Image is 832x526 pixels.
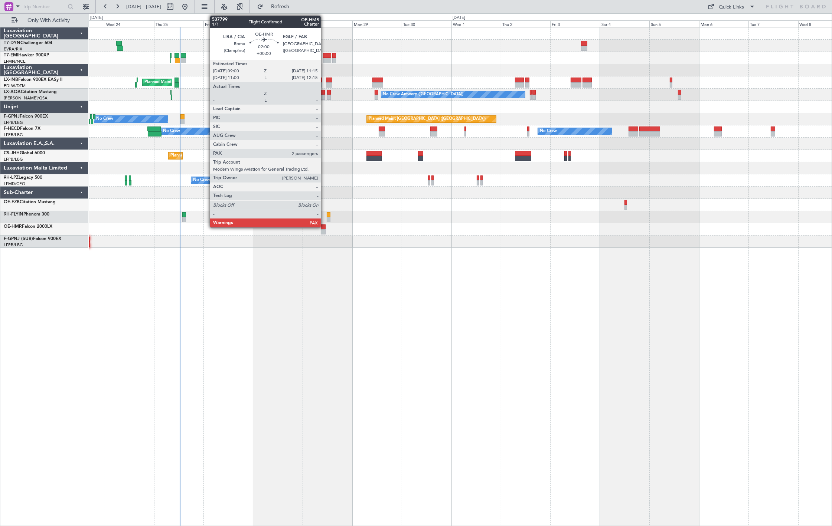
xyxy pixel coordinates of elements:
[203,20,253,27] div: Fri 26
[4,175,19,180] span: 9H-LPZ
[4,224,22,229] span: OE-HMR
[4,212,23,217] span: 9H-FLYIN
[4,200,20,204] span: OE-FZB
[144,77,261,88] div: Planned Maint [GEOGRAPHIC_DATA] ([GEOGRAPHIC_DATA])
[126,3,161,10] span: [DATE] - [DATE]
[550,20,600,27] div: Fri 3
[719,4,744,11] div: Quick Links
[303,20,352,27] div: Sun 28
[704,1,759,13] button: Quick Links
[4,175,42,180] a: 9H-LPZLegacy 500
[453,15,465,21] div: [DATE]
[4,41,52,45] a: T7-DYNChallenger 604
[193,175,210,186] div: No Crew
[4,78,62,82] a: LX-INBFalcon 900EX EASy II
[369,114,486,125] div: Planned Maint [GEOGRAPHIC_DATA] ([GEOGRAPHIC_DATA])
[4,237,61,241] a: F-GPNJ (SUB)Falcon 900EX
[4,126,20,131] span: F-HECD
[170,150,287,161] div: Planned Maint [GEOGRAPHIC_DATA] ([GEOGRAPHIC_DATA])
[4,157,23,162] a: LFPB/LBG
[501,20,550,27] div: Thu 2
[4,132,23,138] a: LFPB/LBG
[105,20,154,27] div: Wed 24
[4,114,48,119] a: F-GPNJFalcon 900EX
[265,4,296,9] span: Refresh
[4,237,33,241] span: F-GPNJ (SUB)
[4,200,56,204] a: OE-FZBCitation Mustang
[96,114,113,125] div: No Crew
[90,15,103,21] div: [DATE]
[383,89,464,100] div: No Crew Antwerp ([GEOGRAPHIC_DATA])
[4,151,20,155] span: CS-JHH
[4,41,20,45] span: T7-DYN
[23,1,65,12] input: Trip Number
[4,242,23,248] a: LFPB/LBG
[4,212,49,217] a: 9H-FLYINPhenom 300
[4,46,22,52] a: EVRA/RIX
[4,181,25,187] a: LFMD/CEQ
[8,14,81,26] button: Only With Activity
[254,1,298,13] button: Refresh
[4,120,23,125] a: LFPB/LBG
[699,20,748,27] div: Mon 6
[4,95,48,101] a: [PERSON_NAME]/QSA
[4,114,20,119] span: F-GPNJ
[4,53,18,57] span: T7-EMI
[4,83,26,89] a: EDLW/DTM
[220,126,337,137] div: Planned Maint [GEOGRAPHIC_DATA] ([GEOGRAPHIC_DATA])
[451,20,501,27] div: Wed 1
[540,126,557,137] div: No Crew
[4,90,57,94] a: LX-AOACitation Mustang
[253,20,303,27] div: Sat 27
[748,20,798,27] div: Tue 7
[4,151,45,155] a: CS-JHHGlobal 6000
[4,78,18,82] span: LX-INB
[19,18,78,23] span: Only With Activity
[154,20,203,27] div: Thu 25
[600,20,649,27] div: Sat 4
[402,20,451,27] div: Tue 30
[649,20,699,27] div: Sun 5
[4,224,52,229] a: OE-HMRFalcon 2000LX
[4,59,26,64] a: LFMN/NCE
[4,53,49,57] a: T7-EMIHawker 900XP
[4,126,40,131] a: F-HECDFalcon 7X
[352,20,402,27] div: Mon 29
[163,126,180,137] div: No Crew
[4,90,21,94] span: LX-AOA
